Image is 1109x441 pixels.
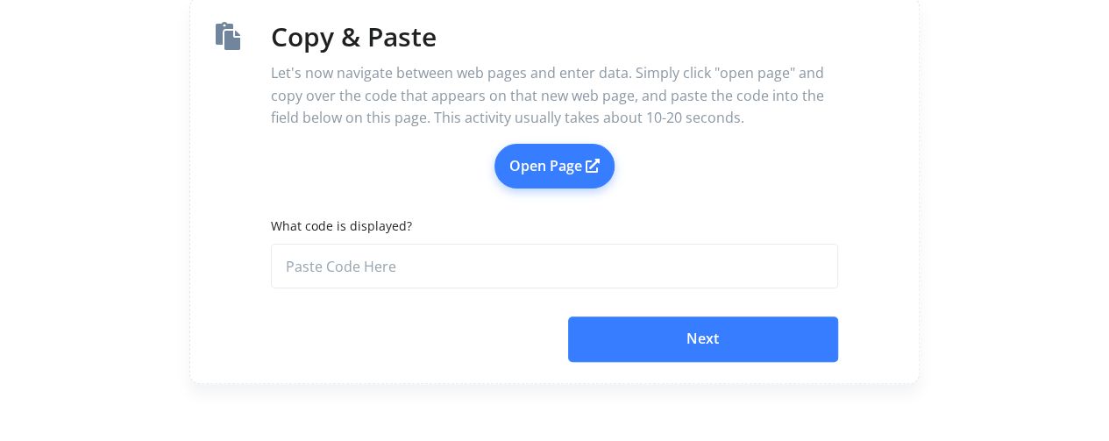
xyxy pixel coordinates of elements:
[271,62,838,130] p: Let's now navigate between web pages and enter data. Simply click "open page" and copy over the c...
[271,18,838,55] h1: Copy & Paste
[271,217,838,236] label: What code is displayed?
[271,244,838,289] input: Paste Code Here
[568,317,839,362] button: Next
[494,144,615,189] a: Open Page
